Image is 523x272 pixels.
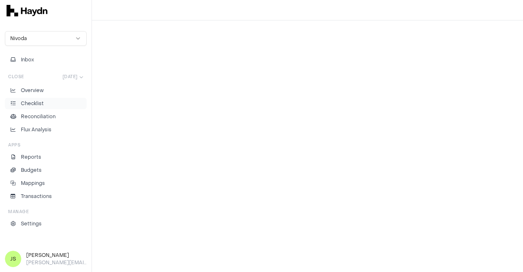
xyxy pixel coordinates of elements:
[5,178,87,189] a: Mappings
[21,153,41,161] p: Reports
[21,180,45,187] p: Mappings
[26,252,87,259] h3: [PERSON_NAME]
[21,56,34,63] span: Inbox
[8,142,20,148] h3: Apps
[5,111,87,122] a: Reconciliation
[21,166,42,174] p: Budgets
[21,113,56,120] p: Reconciliation
[5,164,87,176] a: Budgets
[5,54,87,65] button: Inbox
[21,126,51,133] p: Flux Analysis
[5,85,87,96] a: Overview
[5,151,87,163] a: Reports
[7,5,47,16] img: svg+xml,%3c
[26,259,87,266] p: [PERSON_NAME][EMAIL_ADDRESS][DOMAIN_NAME]
[5,251,21,267] span: JS
[21,220,42,227] p: Settings
[21,193,52,200] p: Transactions
[59,72,87,81] button: [DATE]
[5,98,87,109] a: Checklist
[8,74,24,80] h3: Close
[5,124,87,135] a: Flux Analysis
[5,218,87,229] a: Settings
[5,191,87,202] a: Transactions
[21,100,44,107] p: Checklist
[8,209,29,215] h3: Manage
[21,87,44,94] p: Overview
[63,74,78,80] span: [DATE]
